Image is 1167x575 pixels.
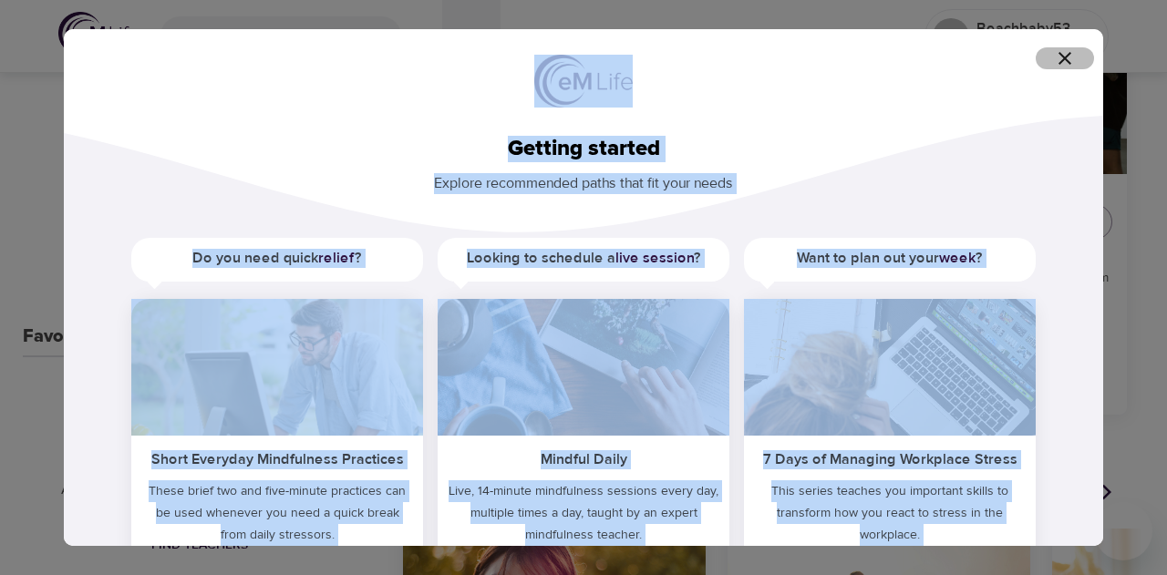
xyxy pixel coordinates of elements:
h2: Getting started [93,136,1074,162]
img: ims [131,299,423,436]
img: ims [744,299,1036,436]
img: ims [438,299,729,436]
h5: These brief two and five-minute practices can be used whenever you need a quick break from daily ... [131,480,423,553]
h5: Do you need quick ? [131,238,423,279]
a: live session [615,249,694,267]
img: logo [534,55,633,108]
p: Live, 14-minute mindfulness sessions every day, multiple times a day, taught by an expert mindful... [438,480,729,553]
h5: Short Everyday Mindfulness Practices [131,436,423,480]
h5: Mindful Daily [438,436,729,480]
a: week [939,249,976,267]
h5: Want to plan out your ? [744,238,1036,279]
h5: 7 Days of Managing Workplace Stress [744,436,1036,480]
h5: Looking to schedule a ? [438,238,729,279]
p: This series teaches you important skills to transform how you react to stress in the workplace. [744,480,1036,553]
a: relief [318,249,355,267]
p: Explore recommended paths that fit your needs [93,162,1074,194]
